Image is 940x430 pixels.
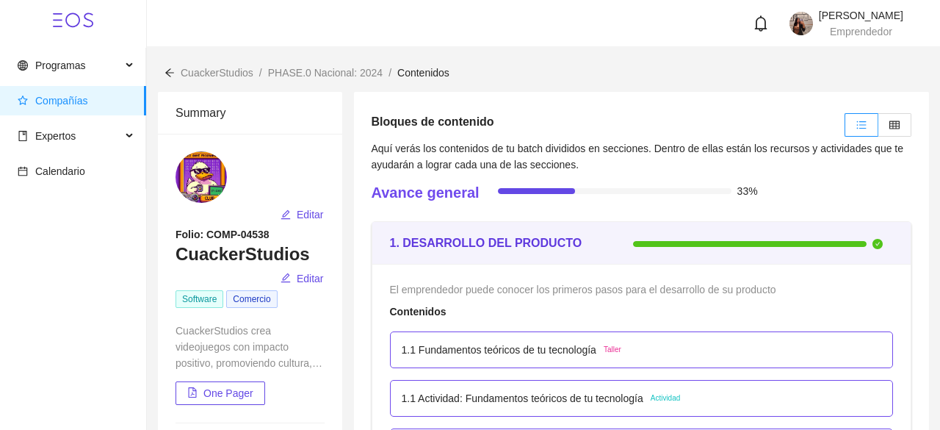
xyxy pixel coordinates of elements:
[18,96,28,106] span: star
[203,385,253,401] span: One Pager
[856,120,867,130] span: unordered-list
[280,267,325,290] button: editEditar
[789,12,813,35] img: 1746566909091-20250327_145934.jpg
[18,60,28,71] span: global
[280,203,325,226] button: editEditar
[372,143,904,171] span: Aquí verás los contenidos de tu batch divididos en secciones. Dentro de ellas están los recursos ...
[390,306,446,318] strong: Contenidos
[604,344,621,356] span: Taller
[297,270,324,287] span: Editar
[297,207,324,223] span: Editar
[397,67,449,79] span: Contenidos
[176,92,325,134] div: Summary
[176,323,325,371] div: CuackerStudios crea videojuegos con impacto positivo, promoviendo cultura, educación y entretenim...
[402,342,596,358] p: 1.1 Fundamentos teóricos de tu tecnología
[651,393,681,404] span: Actividad
[830,26,892,37] span: Emprendedor
[390,237,582,249] strong: 1. DESARROLLO DEL PRODUCTO
[281,273,291,284] span: edit
[753,15,769,32] span: bell
[889,120,900,130] span: table
[281,209,291,221] span: edit
[35,130,76,142] span: Expertos
[372,182,480,203] h4: Avance general
[226,290,277,308] span: Comercio
[18,166,28,176] span: calendar
[819,10,903,21] span: [PERSON_NAME]
[164,68,175,78] span: arrow-left
[390,284,776,295] span: El emprendedor puede conocer los primeros pasos para el desarrollo de su producto
[176,229,270,240] strong: Folio: COMP-04538
[176,243,325,266] h3: CuackerStudios
[176,290,223,308] span: Software
[176,151,227,203] img: 1755707327525-Logo2.jpeg
[737,186,758,196] span: 33%
[35,60,85,71] span: Programas
[35,95,88,107] span: Compañías
[259,67,262,79] span: /
[187,387,198,399] span: file-pdf
[35,165,85,177] span: Calendario
[181,67,253,79] span: CuackerStudios
[402,390,643,406] p: 1.1 Actividad: Fundamentos teóricos de tu tecnología
[872,239,883,249] span: check-circle
[176,381,265,405] button: file-pdfOne Pager
[18,131,28,141] span: book
[372,113,494,131] h5: Bloques de contenido
[268,67,383,79] span: PHASE.0 Nacional: 2024
[388,67,391,79] span: /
